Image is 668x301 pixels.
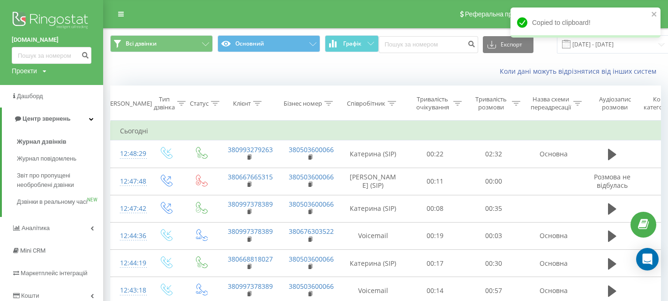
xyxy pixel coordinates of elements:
div: Тип дзвінка [154,95,175,111]
span: Реферальна програма [465,10,534,18]
div: Клієнт [233,100,251,108]
input: Пошук за номером [12,47,91,64]
a: Коли дані можуть відрізнятися вiд інших систем [500,67,661,76]
button: Графік [325,35,379,52]
a: [DOMAIN_NAME] [12,35,91,45]
td: Основна [523,222,584,249]
div: Тривалість очікування [414,95,451,111]
a: 380503600066 [289,282,334,291]
div: 12:43:18 [120,281,139,300]
div: Аудіозапис розмови [592,95,638,111]
img: Ringostat logo [12,9,91,33]
div: Бізнес номер [284,100,322,108]
a: 380997378389 [228,227,273,236]
span: Звіт про пропущені необроблені дзвінки [17,171,98,190]
td: 00:08 [406,195,465,222]
div: Open Intercom Messenger [636,248,659,270]
span: Розмова не відбулась [594,172,630,190]
a: 380503600066 [289,200,334,208]
span: Дзвінки в реальному часі [17,197,87,207]
td: 00:17 [406,250,465,277]
button: Основний [218,35,320,52]
td: 02:32 [465,140,523,168]
span: Кошти [21,292,39,299]
div: Тривалість розмови [473,95,510,111]
div: Copied to clipboard! [510,8,660,38]
div: Назва схеми переадресації [531,95,571,111]
td: Катерина (SIP) [340,140,406,168]
div: 12:44:36 [120,227,139,245]
a: 380997378389 [228,200,273,208]
span: Аналiтика [22,224,50,232]
td: [PERSON_NAME] (SIP) [340,168,406,195]
td: 00:11 [406,168,465,195]
input: Пошук за номером [379,36,478,53]
div: 12:47:42 [120,200,139,218]
a: 380997378389 [228,282,273,291]
a: Звіт про пропущені необроблені дзвінки [17,167,103,193]
a: 380667665315 [228,172,273,181]
button: Всі дзвінки [110,35,213,52]
div: Проекти [12,66,37,76]
a: Журнал повідомлень [17,150,103,167]
td: Основна [523,250,584,277]
a: Журнал дзвінків [17,133,103,150]
td: Voicemail [340,222,406,249]
span: Графік [343,40,361,47]
div: Статус [190,100,209,108]
button: close [651,10,658,19]
a: 380676303522 [289,227,334,236]
td: 00:19 [406,222,465,249]
td: 00:00 [465,168,523,195]
div: 12:44:19 [120,254,139,272]
span: Дашборд [17,93,43,100]
span: Mini CRM [20,247,45,254]
td: Основна [523,140,584,168]
td: 00:30 [465,250,523,277]
td: 00:03 [465,222,523,249]
td: 00:22 [406,140,465,168]
span: Журнал дзвінків [17,137,67,147]
div: [PERSON_NAME] [105,100,152,108]
td: Катерина (SIP) [340,195,406,222]
a: 380503600066 [289,172,334,181]
a: 380503600066 [289,255,334,263]
div: 12:47:48 [120,172,139,191]
a: Центр звернень [2,108,103,130]
a: 380668818027 [228,255,273,263]
span: Центр звернень [23,115,70,122]
div: 12:48:29 [120,145,139,163]
span: Журнал повідомлень [17,154,76,163]
td: Катерина (SIP) [340,250,406,277]
a: Дзвінки в реальному часіNEW [17,193,103,210]
button: Експорт [483,36,533,53]
a: 380503600066 [289,145,334,154]
div: Співробітник [347,100,385,108]
a: 380993279263 [228,145,273,154]
span: Всі дзвінки [126,40,157,47]
span: Маркетплейс інтеграцій [21,270,88,277]
td: 00:35 [465,195,523,222]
